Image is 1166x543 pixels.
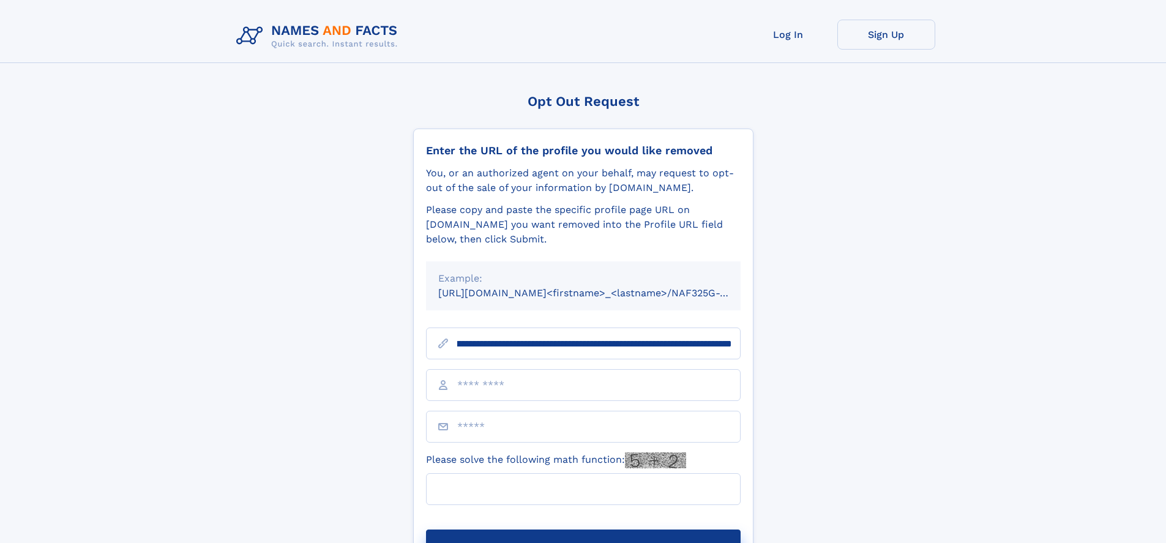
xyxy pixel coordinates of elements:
[426,144,741,157] div: Enter the URL of the profile you would like removed
[426,203,741,247] div: Please copy and paste the specific profile page URL on [DOMAIN_NAME] you want removed into the Pr...
[739,20,837,50] a: Log In
[438,271,728,286] div: Example:
[426,166,741,195] div: You, or an authorized agent on your behalf, may request to opt-out of the sale of your informatio...
[426,452,686,468] label: Please solve the following math function:
[438,287,764,299] small: [URL][DOMAIN_NAME]<firstname>_<lastname>/NAF325G-xxxxxxxx
[837,20,935,50] a: Sign Up
[413,94,753,109] div: Opt Out Request
[231,20,408,53] img: Logo Names and Facts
